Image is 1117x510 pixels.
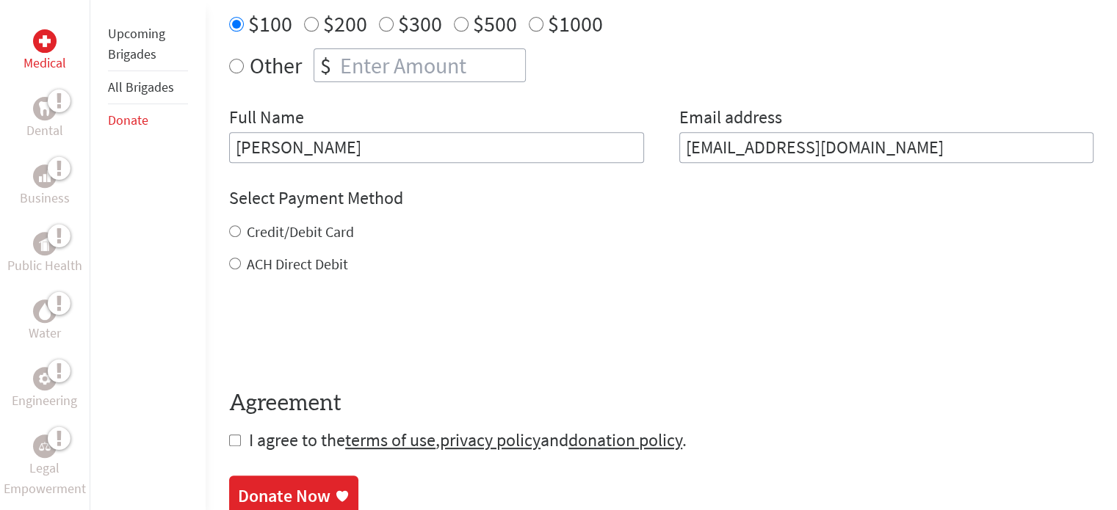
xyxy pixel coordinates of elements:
label: Credit/Debit Card [247,222,354,241]
input: Enter Full Name [229,132,643,163]
div: Donate Now [238,484,330,508]
li: All Brigades [108,71,188,104]
label: $500 [473,10,517,37]
input: Enter Amount [337,49,525,81]
a: EngineeringEngineering [12,367,77,411]
label: $1000 [548,10,603,37]
div: Public Health [33,232,57,255]
div: Dental [33,97,57,120]
label: ACH Direct Debit [247,255,348,273]
div: Medical [33,29,57,53]
label: $200 [323,10,367,37]
div: Legal Empowerment [33,434,57,458]
img: Legal Empowerment [39,442,51,451]
a: Upcoming Brigades [108,25,165,62]
p: Business [20,188,70,208]
a: All Brigades [108,79,174,95]
div: Engineering [33,367,57,390]
a: BusinessBusiness [20,164,70,208]
span: I agree to the , and . [249,429,687,451]
a: terms of use [345,429,435,451]
img: Engineering [39,373,51,385]
li: Donate [108,104,188,136]
a: WaterWater [29,299,61,343]
div: Water [33,299,57,323]
p: Dental [26,120,63,141]
img: Business [39,170,51,182]
div: Business [33,164,57,188]
p: Legal Empowerment [3,458,87,499]
p: Engineering [12,390,77,411]
img: Medical [39,35,51,47]
label: Full Name [229,106,304,132]
a: DentalDental [26,97,63,141]
a: Public HealthPublic Health [7,232,82,276]
a: donation policy [568,429,682,451]
a: MedicalMedical [24,29,66,73]
li: Upcoming Brigades [108,18,188,71]
img: Public Health [39,236,51,251]
label: $300 [398,10,442,37]
label: $100 [248,10,292,37]
h4: Agreement [229,390,1093,417]
a: privacy policy [440,429,541,451]
div: $ [314,49,337,81]
p: Water [29,323,61,343]
a: Legal EmpowermentLegal Empowerment [3,434,87,499]
a: Donate [108,112,148,128]
label: Other [250,48,302,82]
p: Medical [24,53,66,73]
label: Email address [679,106,782,132]
p: Public Health [7,255,82,276]
iframe: reCAPTCHA [229,304,452,361]
input: Your Email [679,132,1093,163]
img: Water [39,302,51,319]
img: Dental [39,101,51,115]
h4: Select Payment Method [229,186,1093,210]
